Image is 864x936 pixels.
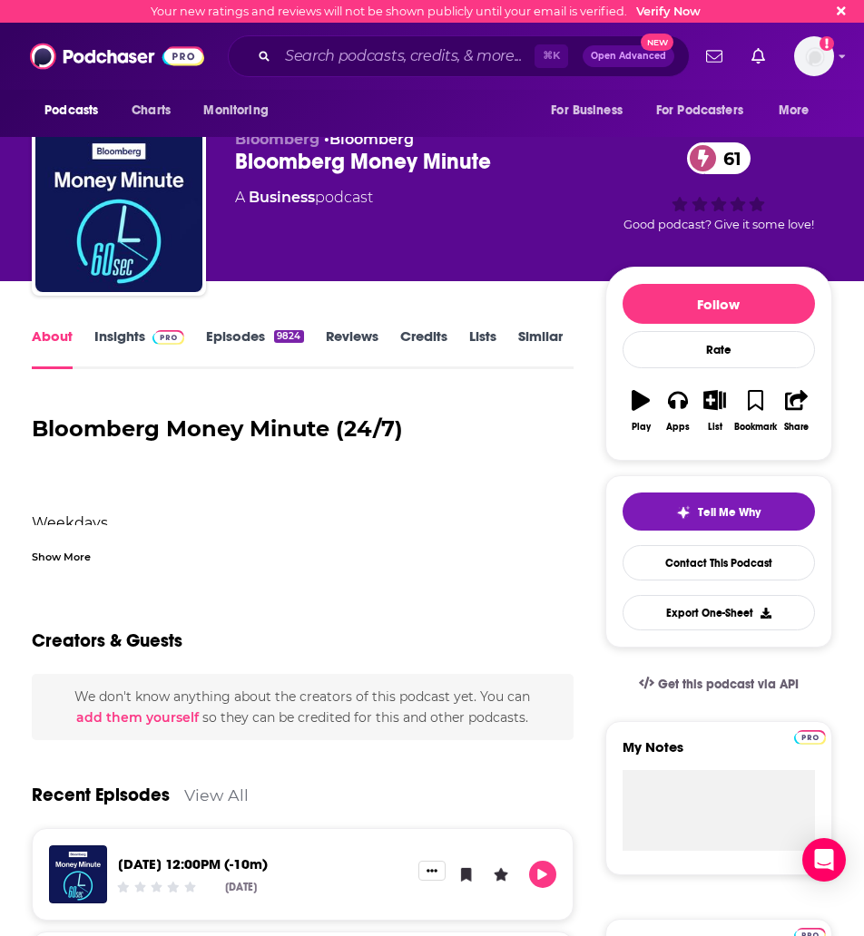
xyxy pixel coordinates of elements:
button: List [696,378,733,444]
span: Charts [132,98,171,123]
img: August 19, 2025 at 12:00PM (-10m) [49,845,107,903]
button: Play [623,378,660,444]
img: User Profile [794,36,834,76]
button: Leave a Rating [487,861,515,888]
button: Share [778,378,815,444]
div: Open Intercom Messenger [802,838,846,882]
span: 61 [705,142,751,174]
div: [DATE] [225,881,257,893]
a: Reviews [326,327,378,369]
div: List [708,422,722,433]
strong: Weekdays [32,514,108,531]
button: Export One-Sheet [623,595,815,630]
label: My Notes [623,738,815,770]
button: Show More Button [418,861,446,881]
a: Show notifications dropdown [744,41,772,72]
button: open menu [766,93,832,128]
span: Tell Me Why [698,505,761,520]
img: Bloomberg Money Minute [35,125,202,292]
a: August 19, 2025 at 12:00PM (-10m) [118,855,268,873]
span: More [779,98,810,123]
button: open menu [538,93,645,128]
a: Charts [120,93,182,128]
img: tell me why sparkle [676,505,691,520]
a: Contact This Podcast [623,545,815,580]
button: Show profile menu [794,36,834,76]
span: For Podcasters [656,98,743,123]
strong: Bloomberg Money Minute (24/7) [32,415,403,442]
span: • [324,131,414,148]
button: add them yourself [76,710,199,725]
button: Open AdvancedNew [583,45,674,67]
span: For Business [551,98,623,123]
div: 61Good podcast? Give it some love! [605,131,832,243]
a: InsightsPodchaser Pro [94,327,184,369]
div: Search podcasts, credits, & more... [228,35,690,77]
span: Get this podcast via API [658,677,799,692]
span: Podcasts [44,98,98,123]
img: Podchaser Pro [152,330,184,345]
span: Open Advanced [591,52,666,61]
a: Show notifications dropdown [699,41,730,72]
span: ⌘ K [535,44,568,68]
a: Lists [469,327,496,369]
button: open menu [191,93,291,128]
img: Podchaser Pro [794,730,826,745]
a: Verify Now [636,5,701,18]
button: Bookmark Episode [453,861,480,888]
a: Episodes9824 [206,327,303,369]
div: Apps [666,422,690,433]
a: About [32,327,73,369]
span: Good podcast? Give it some love! [623,218,814,231]
div: Play [632,422,651,433]
h2: Creators & Guests [32,629,182,652]
div: 9824 [274,330,303,343]
a: Recent Episodes [32,784,170,806]
input: Search podcasts, credits, & more... [278,42,535,71]
span: Logged in as charlottestone [794,36,834,76]
button: tell me why sparkleTell Me Why [623,492,815,531]
span: New [641,34,673,51]
div: Share [784,422,809,433]
div: Bookmark [734,422,777,433]
button: Play [529,861,556,888]
a: Get this podcast via API [624,662,813,707]
button: Follow [623,284,815,324]
svg: Email not verified [820,36,834,51]
div: Rate [623,331,815,368]
button: Bookmark [733,378,778,444]
button: open menu [644,93,770,128]
a: 61 [687,142,751,174]
a: Similar [518,327,563,369]
img: Podchaser - Follow, Share and Rate Podcasts [30,39,204,73]
span: Monitoring [203,98,268,123]
div: Your new ratings and reviews will not be shown publicly until your email is verified. [151,5,701,18]
span: We don't know anything about the creators of this podcast yet . You can so they can be credited f... [74,688,530,725]
div: On weekdays, this 60-second report combines compelling consumer and business news with a quick up... [32,416,573,841]
a: View All [184,785,249,804]
span: Bloomberg [235,131,319,148]
a: Pro website [794,727,826,745]
div: A podcast [235,187,373,209]
a: Credits [400,327,447,369]
a: Bloomberg [329,131,414,148]
a: Business [249,189,315,206]
div: Community Rating: 0 out of 5 [115,880,198,893]
button: open menu [32,93,122,128]
button: Apps [660,378,697,444]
